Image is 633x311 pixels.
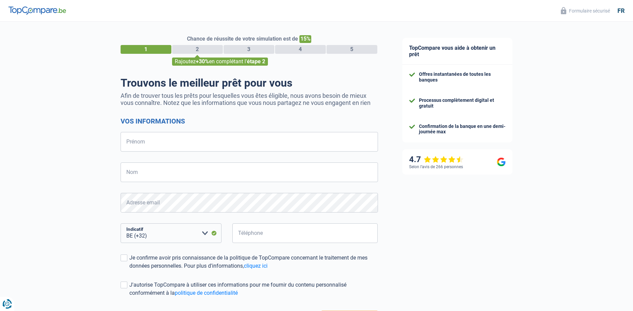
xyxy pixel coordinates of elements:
span: 15% [299,35,311,43]
div: 1 [121,45,171,54]
img: TopCompare Logo [8,6,66,15]
div: fr [617,7,625,15]
div: Processus complètement digital et gratuit [419,97,506,109]
p: Afin de trouver tous les prêts pour lesquelles vous êtes éligible, nous avons besoin de mieux vou... [121,92,378,106]
span: +30% [196,58,209,65]
div: 4 [275,45,326,54]
div: 5 [326,45,377,54]
div: Selon l’avis de 266 personnes [409,164,463,169]
a: cliquez ici [244,263,268,269]
div: Confirmation de la banque en une demi-journée max [419,124,506,135]
a: politique de confidentialité [175,290,238,296]
div: 4.7 [409,155,464,164]
div: J'autorise TopCompare à utiliser ces informations pour me fournir du contenu personnalisé conform... [129,281,378,297]
h2: Vos informations [121,117,378,125]
span: étape 2 [247,58,265,65]
div: Je confirme avoir pris connaissance de la politique de TopCompare concernant le traitement de mes... [129,254,378,270]
input: 401020304 [232,223,378,243]
div: TopCompare vous aide à obtenir un prêt [402,38,512,65]
div: Rajoutez en complétant l' [172,58,268,66]
button: Formulaire sécurisé [557,5,614,16]
h1: Trouvons le meilleur prêt pour vous [121,76,378,89]
div: 3 [224,45,274,54]
div: Offres instantanées de toutes les banques [419,71,506,83]
span: Chance de réussite de votre simulation est de [187,36,298,42]
div: 2 [172,45,223,54]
